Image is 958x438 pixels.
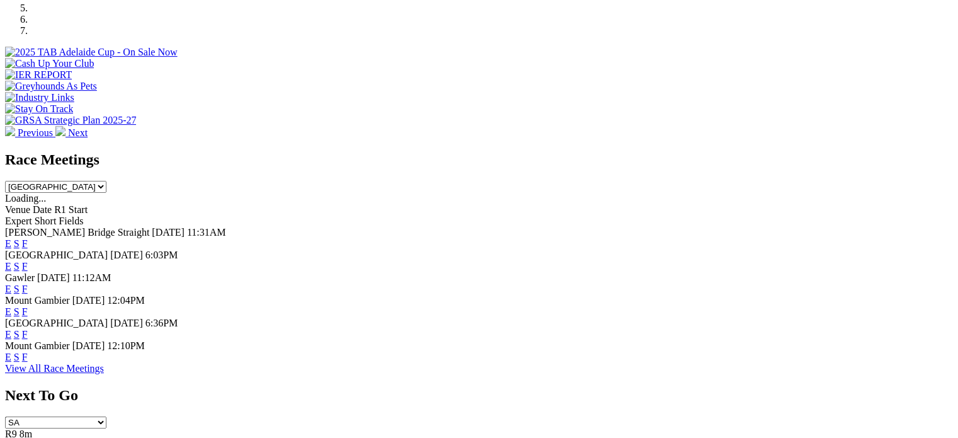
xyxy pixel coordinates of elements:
[110,318,143,328] span: [DATE]
[72,295,105,306] span: [DATE]
[5,306,11,317] a: E
[5,58,94,69] img: Cash Up Your Club
[5,272,35,283] span: Gawler
[5,69,72,81] img: IER REPORT
[110,250,143,260] span: [DATE]
[5,340,70,351] span: Mount Gambier
[33,204,52,215] span: Date
[5,204,30,215] span: Venue
[5,227,149,238] span: [PERSON_NAME] Bridge Straight
[107,295,145,306] span: 12:04PM
[22,306,28,317] a: F
[5,127,55,138] a: Previous
[14,284,20,294] a: S
[22,261,28,272] a: F
[68,127,88,138] span: Next
[145,250,178,260] span: 6:03PM
[22,284,28,294] a: F
[5,387,953,404] h2: Next To Go
[145,318,178,328] span: 6:36PM
[5,81,97,92] img: Greyhounds As Pets
[152,227,185,238] span: [DATE]
[14,352,20,362] a: S
[54,204,88,215] span: R1 Start
[107,340,145,351] span: 12:10PM
[5,92,74,103] img: Industry Links
[59,216,83,226] span: Fields
[22,329,28,340] a: F
[5,115,136,126] img: GRSA Strategic Plan 2025-27
[72,272,111,283] span: 11:12AM
[22,352,28,362] a: F
[5,329,11,340] a: E
[5,216,32,226] span: Expert
[37,272,70,283] span: [DATE]
[5,250,108,260] span: [GEOGRAPHIC_DATA]
[5,318,108,328] span: [GEOGRAPHIC_DATA]
[35,216,57,226] span: Short
[5,126,15,136] img: chevron-left-pager-white.svg
[14,261,20,272] a: S
[5,238,11,249] a: E
[14,329,20,340] a: S
[5,352,11,362] a: E
[5,284,11,294] a: E
[5,47,178,58] img: 2025 TAB Adelaide Cup - On Sale Now
[5,193,46,204] span: Loading...
[22,238,28,249] a: F
[14,306,20,317] a: S
[55,126,66,136] img: chevron-right-pager-white.svg
[72,340,105,351] span: [DATE]
[55,127,88,138] a: Next
[5,295,70,306] span: Mount Gambier
[14,238,20,249] a: S
[187,227,226,238] span: 11:31AM
[5,151,953,168] h2: Race Meetings
[18,127,53,138] span: Previous
[5,103,73,115] img: Stay On Track
[5,261,11,272] a: E
[5,363,104,374] a: View All Race Meetings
